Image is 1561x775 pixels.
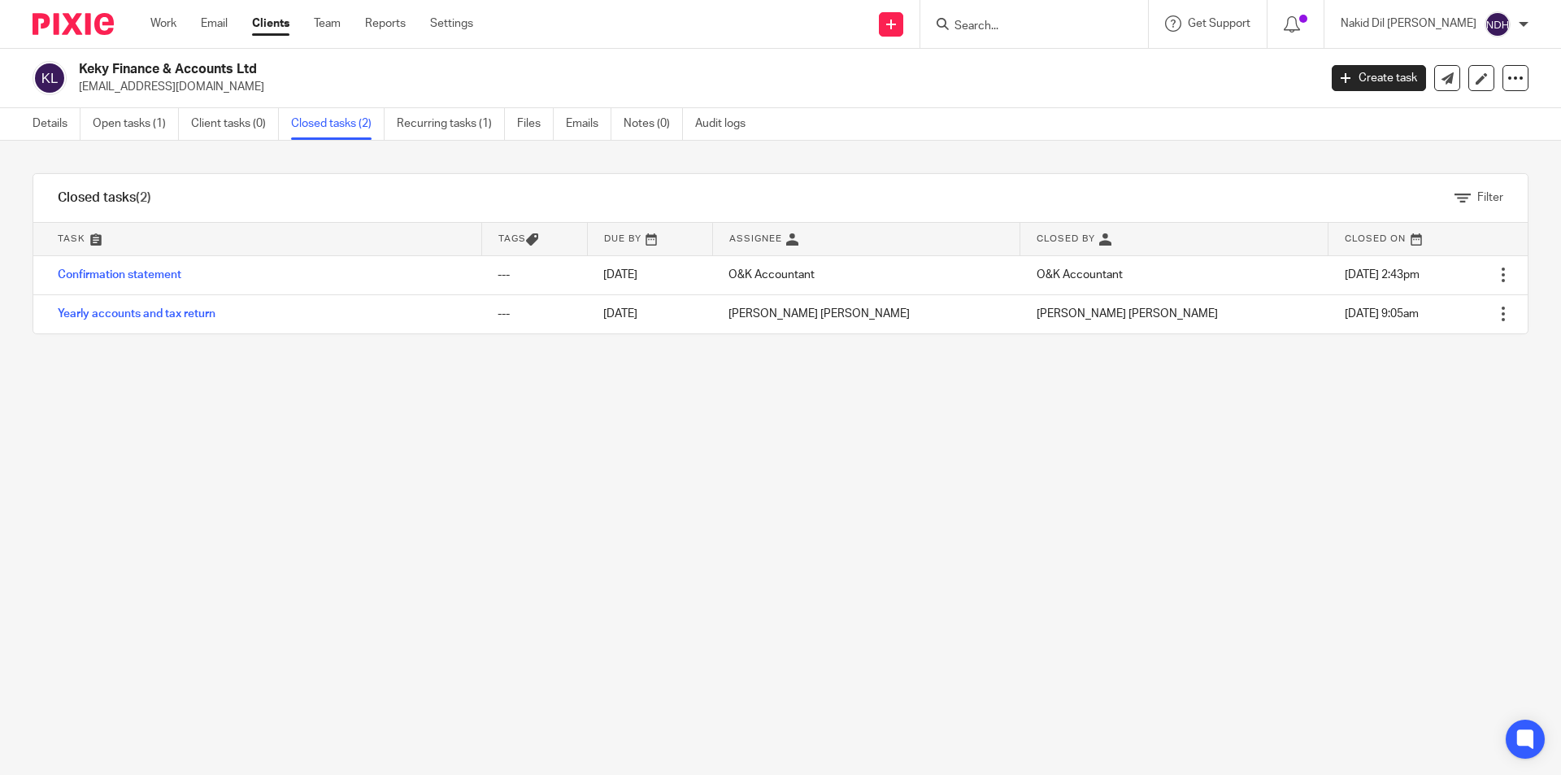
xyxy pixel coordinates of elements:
a: Email [201,15,228,32]
img: Pixie [33,13,114,35]
p: [EMAIL_ADDRESS][DOMAIN_NAME] [79,79,1307,95]
a: Yearly accounts and tax return [58,308,215,320]
span: [DATE] 2:43pm [1345,269,1420,281]
span: [DATE] 9:05am [1345,308,1419,320]
h2: Keky Finance & Accounts Ltd [79,61,1062,78]
th: Tags [481,223,587,255]
div: --- [498,306,571,322]
span: Filter [1477,192,1503,203]
a: Closed tasks (2) [291,108,385,140]
a: Create task [1332,65,1426,91]
a: Clients [252,15,289,32]
a: Details [33,108,80,140]
a: Recurring tasks (1) [397,108,505,140]
span: (2) [136,191,151,204]
img: svg%3E [33,61,67,95]
p: Nakid Dil [PERSON_NAME] [1341,15,1476,32]
span: Get Support [1188,18,1250,29]
td: O&K Accountant [712,255,1020,294]
a: Files [517,108,554,140]
a: Client tasks (0) [191,108,279,140]
a: Confirmation statement [58,269,181,281]
a: Audit logs [695,108,758,140]
td: [DATE] [587,294,712,333]
a: Notes (0) [624,108,683,140]
a: Reports [365,15,406,32]
td: [PERSON_NAME] [PERSON_NAME] [712,294,1020,333]
span: O&K Accountant [1037,269,1123,281]
td: [DATE] [587,255,712,294]
a: Emails [566,108,611,140]
input: Search [953,20,1099,34]
h1: Closed tasks [58,189,151,207]
span: [PERSON_NAME] [PERSON_NAME] [1037,308,1218,320]
div: --- [498,267,571,283]
a: Team [314,15,341,32]
img: svg%3E [1485,11,1511,37]
a: Open tasks (1) [93,108,179,140]
a: Settings [430,15,473,32]
a: Work [150,15,176,32]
